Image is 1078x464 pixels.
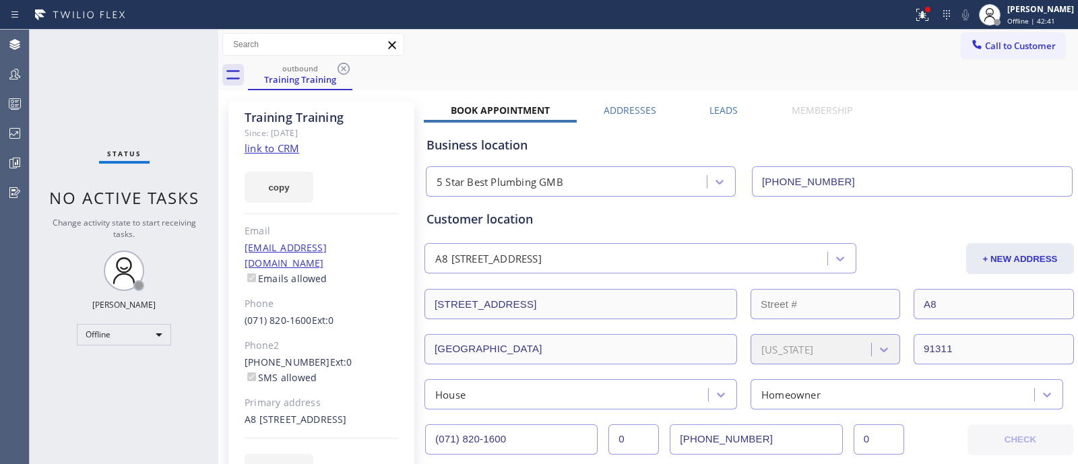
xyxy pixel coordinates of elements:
span: Call to Customer [985,40,1056,52]
div: 5 Star Best Plumbing GMB [437,174,563,190]
label: SMS allowed [245,371,317,384]
div: Homeowner [761,387,821,402]
label: Membership [792,104,852,117]
span: Ext: 0 [312,314,334,327]
a: [EMAIL_ADDRESS][DOMAIN_NAME] [245,241,327,269]
div: A8 [STREET_ADDRESS] [435,251,542,267]
input: Apt. # [914,289,1074,319]
label: Book Appointment [451,104,550,117]
button: + NEW ADDRESS [966,243,1074,274]
div: [PERSON_NAME] [1007,3,1074,15]
div: Since: [DATE] [245,125,399,141]
input: Ext. 2 [854,424,904,455]
button: CHECK [968,424,1073,455]
div: [PERSON_NAME] [92,299,156,310]
div: Training Training [249,60,351,89]
span: Ext: 0 [330,356,352,368]
label: Addresses [604,104,656,117]
div: A8 [STREET_ADDRESS] [245,412,399,428]
button: Call to Customer [961,33,1065,59]
div: Offline [77,324,171,345]
div: Primary address [245,395,399,411]
div: Phone [245,296,399,312]
input: Phone Number [425,424,598,455]
div: House [435,387,466,402]
input: Search [223,34,404,55]
input: Street # [751,289,900,319]
a: (071) 820-1600 [245,314,312,327]
a: link to CRM [245,141,299,155]
label: Emails allowed [245,272,327,285]
span: Change activity state to start receiving tasks. [53,217,196,240]
div: Training Training [245,110,399,125]
div: Training Training [249,73,351,86]
a: [PHONE_NUMBER] [245,356,330,368]
button: Mute [956,5,975,24]
div: Business location [426,136,1072,154]
input: SMS allowed [247,372,256,381]
div: Phone2 [245,338,399,354]
div: outbound [249,63,351,73]
input: Address [424,289,737,319]
input: Emails allowed [247,273,256,282]
input: Phone Number [752,166,1073,197]
span: No active tasks [49,187,199,209]
button: copy [245,172,313,203]
span: Status [107,149,141,158]
div: Customer location [426,210,1072,228]
input: Phone Number 2 [670,424,842,455]
input: City [424,334,737,364]
input: Ext. [608,424,659,455]
input: ZIP [914,334,1074,364]
span: Offline | 42:41 [1007,16,1055,26]
label: Leads [709,104,738,117]
div: Email [245,224,399,239]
